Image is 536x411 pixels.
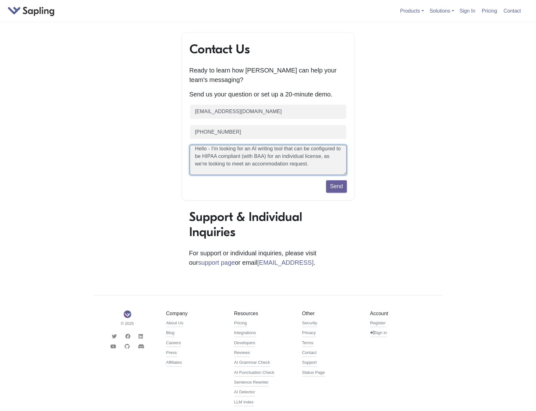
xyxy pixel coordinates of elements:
a: Press [166,350,177,357]
a: Pricing [234,320,247,327]
h5: Company [166,310,225,316]
p: Ready to learn how [PERSON_NAME] can help your team's messaging? [189,66,347,84]
i: LinkedIn [138,334,143,339]
i: Twitter [112,334,117,339]
a: About Us [166,320,183,327]
h5: Other [302,310,361,316]
a: Blog [166,330,175,337]
a: LLM Index [234,399,254,407]
small: © 2025 [98,321,157,327]
a: Register [370,320,386,327]
i: Github [125,344,130,349]
a: Support [302,359,317,367]
p: For support or individual inquiries, please visit our or email . [189,248,347,267]
i: Discord [138,344,144,349]
a: Products [400,8,424,14]
button: Send [326,180,347,192]
a: AI Grammar Check [234,359,270,367]
a: Contact [302,350,317,357]
a: Privacy [302,330,316,337]
h1: Contact Us [189,42,347,57]
a: Status Page [302,369,325,377]
a: Developers [234,340,255,347]
a: Terms [302,340,313,347]
a: AI Detector [234,389,255,397]
a: [EMAIL_ADDRESS] [257,259,313,266]
a: AI Punctuation Check [234,369,274,377]
a: Contact [501,6,523,16]
i: Youtube [110,344,116,349]
p: Send us your question or set up a 20-minute demo. [189,90,347,99]
img: Sapling Logo [124,310,131,318]
h5: Account [370,310,429,316]
a: Sentence Rewriter [234,379,269,387]
a: Reviews [234,350,250,357]
a: Affiliates [166,359,182,367]
a: Careers [166,340,181,347]
i: Facebook [125,334,130,339]
h1: Support & Individual Inquiries [189,209,347,240]
a: Sign in [370,330,387,337]
a: support page [198,259,235,266]
h5: Resources [234,310,293,316]
a: Integrations [234,330,256,337]
a: Sign In [457,6,478,16]
a: Pricing [479,6,500,16]
a: Security [302,320,317,327]
a: Solutions [430,8,454,14]
input: Phone number (optional) [189,124,347,140]
input: Business email (required) [189,104,347,119]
